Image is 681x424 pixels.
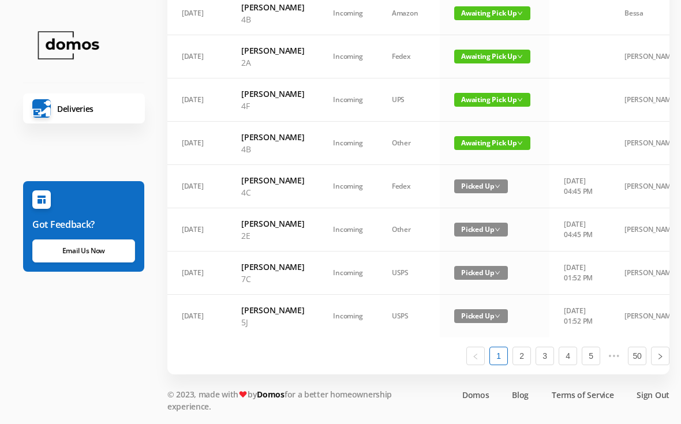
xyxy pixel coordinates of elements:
p: 4B [241,143,304,155]
td: Incoming [319,165,377,208]
li: 2 [512,347,531,365]
td: Other [377,208,440,252]
a: Sign Out [637,389,669,401]
li: 3 [536,347,554,365]
a: Domos [257,389,285,400]
td: [DATE] 01:52 PM [549,295,610,337]
li: 4 [559,347,577,365]
i: icon: left [472,353,479,360]
span: Picked Up [454,309,508,323]
i: icon: down [495,227,500,232]
td: UPS [377,78,440,122]
i: icon: down [517,54,523,59]
span: Picked Up [454,223,508,237]
li: 5 [582,347,600,365]
a: 4 [559,347,577,365]
p: 7C [241,273,304,285]
td: Incoming [319,35,377,78]
p: 5J [241,316,304,328]
td: [DATE] 04:45 PM [549,208,610,252]
td: [DATE] [167,208,227,252]
td: [DATE] [167,295,227,337]
span: ••• [605,347,623,365]
span: Awaiting Pick Up [454,93,530,107]
i: icon: down [495,183,500,189]
li: Previous Page [466,347,485,365]
p: 4F [241,100,304,112]
a: Blog [512,389,529,401]
a: 5 [582,347,600,365]
td: [DATE] [167,252,227,295]
td: Fedex [377,165,440,208]
span: Awaiting Pick Up [454,50,530,63]
h6: [PERSON_NAME] [241,217,304,230]
a: Terms of Service [552,389,613,401]
td: Incoming [319,208,377,252]
i: icon: down [495,313,500,319]
a: Domos [462,389,489,401]
td: Incoming [319,122,377,165]
a: 3 [536,347,553,365]
td: Incoming [319,78,377,122]
td: [DATE] 01:52 PM [549,252,610,295]
h6: Got Feedback? [32,217,135,231]
h6: [PERSON_NAME] [241,88,304,100]
td: Incoming [319,252,377,295]
i: icon: down [517,10,523,16]
h6: [PERSON_NAME] [241,1,304,13]
span: Picked Up [454,179,508,193]
li: Next Page [651,347,669,365]
td: [DATE] [167,165,227,208]
span: Picked Up [454,266,508,280]
a: Email Us Now [32,239,135,262]
a: 2 [513,347,530,365]
i: icon: down [517,97,523,103]
span: Awaiting Pick Up [454,6,530,20]
span: Awaiting Pick Up [454,136,530,150]
h6: [PERSON_NAME] [241,304,304,316]
p: 2E [241,230,304,242]
td: USPS [377,295,440,337]
a: 1 [490,347,507,365]
td: [DATE] [167,35,227,78]
td: USPS [377,252,440,295]
h6: [PERSON_NAME] [241,261,304,273]
h6: [PERSON_NAME] [241,174,304,186]
i: icon: down [517,140,523,146]
a: Deliveries [23,93,145,123]
td: [DATE] [167,122,227,165]
i: icon: right [657,353,664,360]
h6: [PERSON_NAME] [241,44,304,57]
a: 50 [628,347,646,365]
td: Incoming [319,295,377,337]
i: icon: down [495,270,500,276]
li: 1 [489,347,508,365]
p: 2A [241,57,304,69]
p: 4B [241,13,304,25]
td: [DATE] [167,78,227,122]
td: Fedex [377,35,440,78]
p: © 2023, made with by for a better homeownership experience. [167,388,424,412]
li: Next 5 Pages [605,347,623,365]
td: [DATE] 04:45 PM [549,165,610,208]
td: Other [377,122,440,165]
h6: [PERSON_NAME] [241,131,304,143]
p: 4C [241,186,304,198]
